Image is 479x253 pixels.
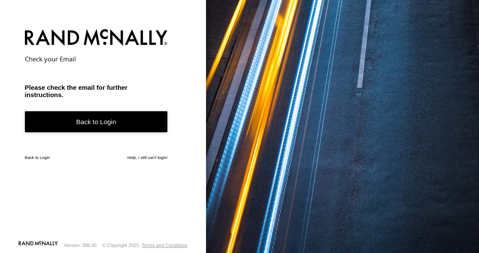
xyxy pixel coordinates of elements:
[25,111,168,132] a: Back to Login
[18,241,58,250] a: Visit our Website
[25,84,168,98] h3: Please check the email for further instructions.
[25,155,50,160] a: Back to Login
[102,243,188,248] div: © Copyright 2025 -
[64,243,97,248] div: Version: 306.00
[25,27,168,49] img: Rand McNally
[142,243,188,248] a: Terms and Conditions
[25,55,168,63] h2: Check your Email
[127,155,168,160] a: Help, I still can't login!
